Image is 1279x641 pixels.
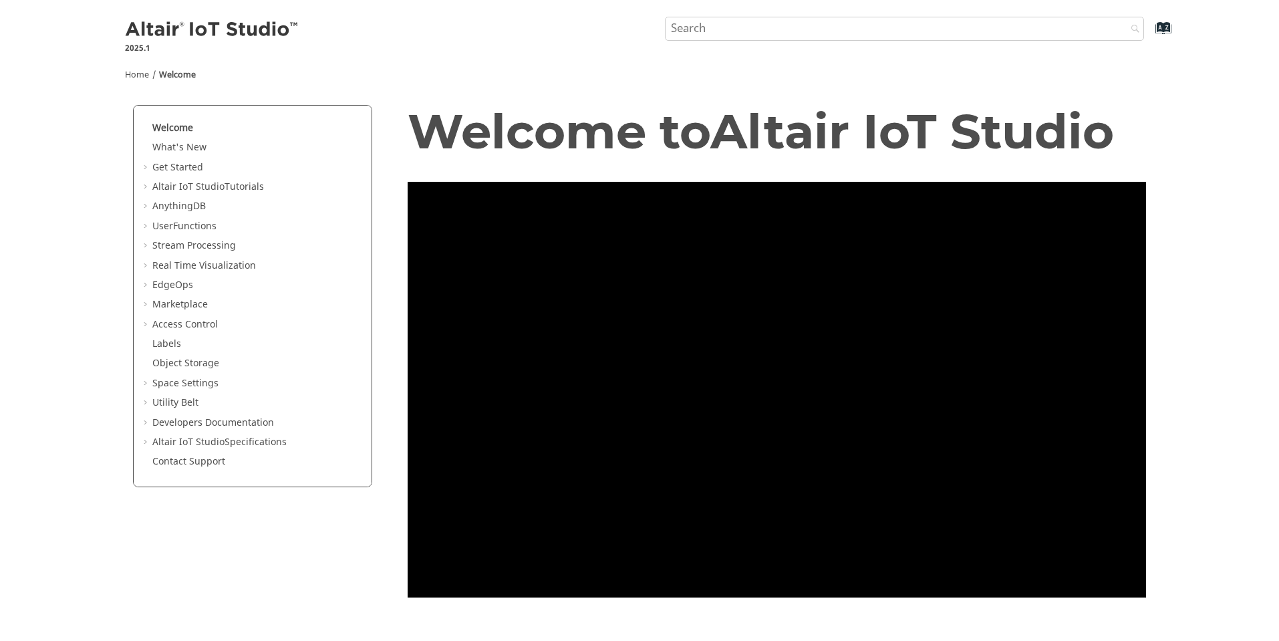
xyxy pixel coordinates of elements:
span: Functions [173,219,217,233]
a: Welcome [159,69,196,81]
a: Developers Documentation [152,416,274,430]
a: Contact Support [152,455,225,469]
span: Altair IoT Studio [152,435,225,449]
a: Get Started [152,160,203,174]
a: What's New [152,140,206,154]
a: Marketplace [152,297,208,311]
a: Access Control [152,317,218,332]
span: Expand UserFunctions [142,220,152,233]
a: Go to index terms page [1134,27,1164,41]
a: EdgeOps [152,278,193,292]
a: Utility Belt [152,396,198,410]
span: Expand Real Time Visualization [142,259,152,273]
a: Welcome [152,121,193,135]
span: Expand Get Started [142,161,152,174]
span: Expand Altair IoT StudioSpecifications [142,436,152,449]
a: AnythingDB [152,199,206,213]
nav: Tools [105,57,1174,86]
p: 2025.1 [125,42,300,54]
span: Expand Access Control [142,318,152,332]
a: Labels [152,337,181,351]
span: Altair IoT Studio [710,102,1114,160]
span: Expand EdgeOps [142,279,152,292]
span: Expand Altair IoT StudioTutorials [142,180,152,194]
a: Altair IoT StudioSpecifications [152,435,287,449]
input: Search query [665,17,1145,41]
a: Object Storage [152,356,219,370]
ul: Table of Contents [142,122,364,469]
img: Altair IoT Studio [125,19,300,41]
h1: Welcome to [408,105,1146,158]
span: Expand Developers Documentation [142,416,152,430]
span: Expand Utility Belt [142,396,152,410]
span: Expand Marketplace [142,298,152,311]
a: Stream Processing [152,239,236,253]
a: UserFunctions [152,219,217,233]
span: Expand AnythingDB [142,200,152,213]
a: Real Time Visualization [152,259,256,273]
span: Expand Stream Processing [142,239,152,253]
a: Space Settings [152,376,219,390]
a: Home [125,69,149,81]
span: Altair IoT Studio [152,180,225,194]
button: Search [1113,17,1151,43]
span: Expand Space Settings [142,377,152,390]
a: Altair IoT StudioTutorials [152,180,264,194]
